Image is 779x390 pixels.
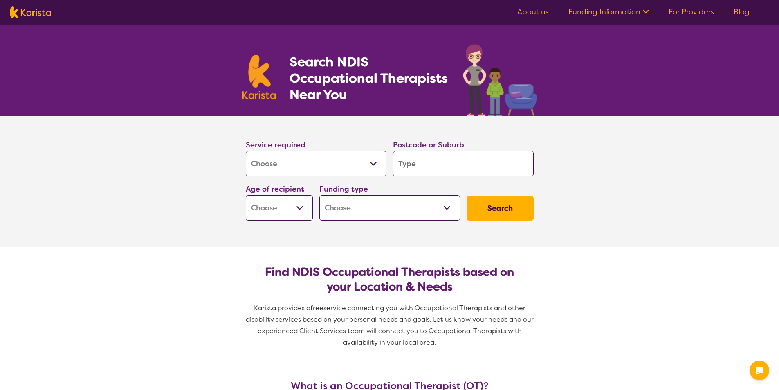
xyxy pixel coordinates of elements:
span: service connecting you with Occupational Therapists and other disability services based on your p... [246,304,535,347]
label: Age of recipient [246,184,304,194]
a: Blog [734,7,750,17]
span: Karista provides a [254,304,310,312]
a: Funding Information [568,7,649,17]
img: occupational-therapy [463,44,537,116]
label: Service required [246,140,305,150]
label: Postcode or Suburb [393,140,464,150]
label: Funding type [319,184,368,194]
button: Search [467,196,534,221]
h1: Search NDIS Occupational Therapists Near You [290,54,449,103]
a: For Providers [669,7,714,17]
img: Karista logo [10,6,51,18]
h2: Find NDIS Occupational Therapists based on your Location & Needs [252,265,527,294]
a: About us [517,7,549,17]
input: Type [393,151,534,176]
img: Karista logo [242,55,276,99]
span: free [310,304,323,312]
